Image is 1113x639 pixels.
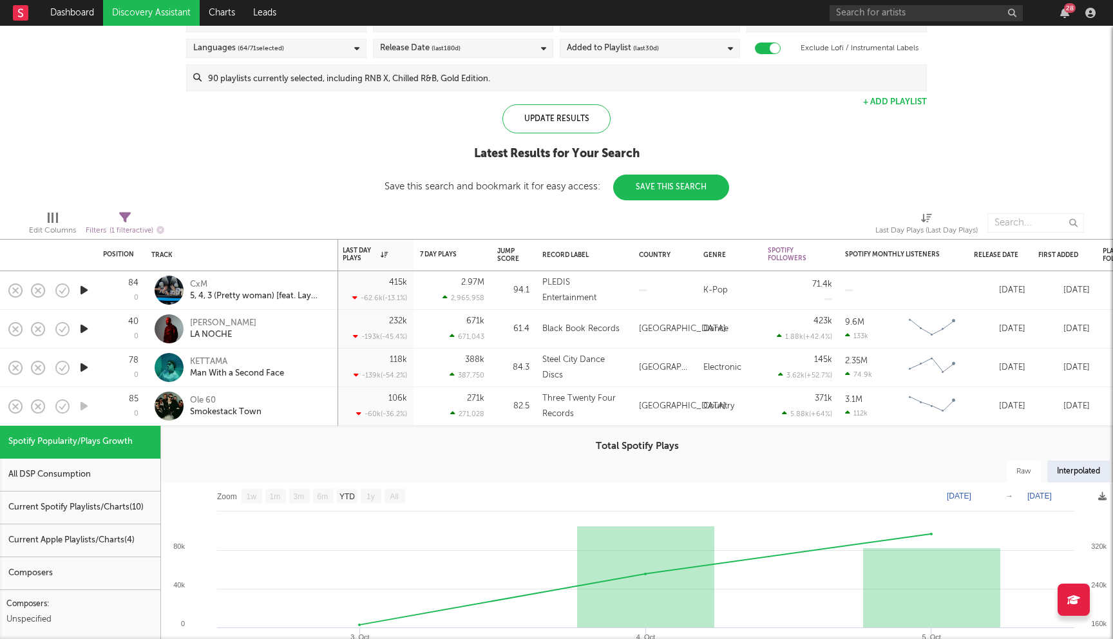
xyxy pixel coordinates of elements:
[845,318,864,327] div: 9.6M
[389,317,407,325] div: 232k
[1005,491,1013,501] text: →
[813,317,832,325] div: 423k
[390,492,398,501] text: All
[1060,8,1069,18] button: 28
[380,41,461,56] div: Release Date
[353,332,407,341] div: -193k ( -45.4 % )
[467,394,484,403] div: 271k
[134,410,138,417] div: 0
[366,492,375,501] text: 1y
[497,399,529,414] div: 82.5
[974,283,1025,298] div: [DATE]
[270,492,281,501] text: 1m
[450,410,484,418] div: 271,028
[1038,360,1090,376] div: [DATE]
[109,227,153,234] span: ( 1 filter active)
[190,395,262,406] div: Ole 60
[845,370,872,379] div: 74.9k
[542,391,626,422] div: Three Twenty Four Records
[190,395,262,418] a: Ole 60Smokestack Town
[173,542,185,550] text: 80k
[1007,461,1041,482] div: Raw
[1027,491,1052,501] text: [DATE]
[633,41,659,56] span: (last 30 d)
[703,283,728,298] div: K-Pop
[497,321,529,337] div: 61.4
[875,223,978,238] div: Last Day Plays (Last Day Plays)
[845,396,862,404] div: 3.1M
[238,41,284,56] span: ( 64 / 71 selected)
[1038,283,1090,298] div: [DATE]
[778,371,832,379] div: 3.62k ( +52.7 % )
[29,223,76,238] div: Edit Columns
[128,318,138,326] div: 40
[385,182,729,191] div: Save this search and bookmark it for easy access:
[703,399,734,414] div: Country
[6,596,154,612] div: Composers:
[1091,581,1107,589] text: 240k
[134,333,138,340] div: 0
[703,360,741,376] div: Electronic
[465,356,484,364] div: 388k
[129,395,138,403] div: 85
[639,321,726,337] div: [GEOGRAPHIC_DATA]
[318,492,328,501] text: 6m
[1064,3,1076,13] div: 28
[466,317,484,325] div: 671k
[86,223,164,239] div: Filters
[814,356,832,364] div: 145k
[863,98,927,106] button: + Add Playlist
[190,329,256,341] div: LA NOCHE
[777,332,832,341] div: 1.88k ( +42.4 % )
[845,332,868,340] div: 133k
[181,620,185,627] text: 0
[613,175,729,200] button: Save This Search
[903,352,961,384] svg: Chart title
[173,581,185,589] text: 40k
[542,251,620,259] div: Record Label
[845,409,868,417] div: 112k
[420,251,465,258] div: 7 Day Plays
[703,251,748,259] div: Genre
[442,294,484,302] div: 2,965,958
[352,294,407,302] div: -62.6k ( -13.1 % )
[294,492,305,501] text: 3m
[247,492,257,501] text: 1w
[389,278,407,287] div: 415k
[190,279,328,291] div: CxM
[639,399,726,414] div: [GEOGRAPHIC_DATA]
[432,41,461,56] span: (last 180 d)
[845,251,942,258] div: Spotify Monthly Listeners
[502,104,611,133] div: Update Results
[461,278,484,287] div: 2.97M
[903,313,961,345] svg: Chart title
[815,394,832,403] div: 371k
[974,251,1019,259] div: Release Date
[190,368,284,379] div: Man With a Second Face
[129,356,138,365] div: 78
[343,247,388,262] div: Last Day Plays
[128,279,138,287] div: 84
[830,5,1023,21] input: Search for artists
[875,207,978,244] div: Last Day Plays (Last Day Plays)
[987,213,1084,233] input: Search...
[903,390,961,423] svg: Chart title
[542,275,626,306] div: PLEDIS Entertainment
[782,410,832,418] div: 5.88k ( +64 % )
[385,146,729,162] div: Latest Results for Your Search
[639,360,690,376] div: [GEOGRAPHIC_DATA]
[812,280,832,289] div: 71.4k
[190,318,256,329] div: [PERSON_NAME]
[339,492,355,501] text: YTD
[1038,399,1090,414] div: [DATE]
[202,65,926,91] input: 90 playlists currently selected, including RNB X, Chilled R&B, Gold Edition.
[1038,251,1083,259] div: First Added
[703,321,728,337] div: Dance
[190,356,284,379] a: KETTAMAMan With a Second Face
[450,371,484,379] div: 387,750
[497,360,529,376] div: 84.3
[497,283,529,298] div: 94.1
[845,357,868,365] div: 2.35M
[390,356,407,364] div: 118k
[217,492,237,501] text: Zoom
